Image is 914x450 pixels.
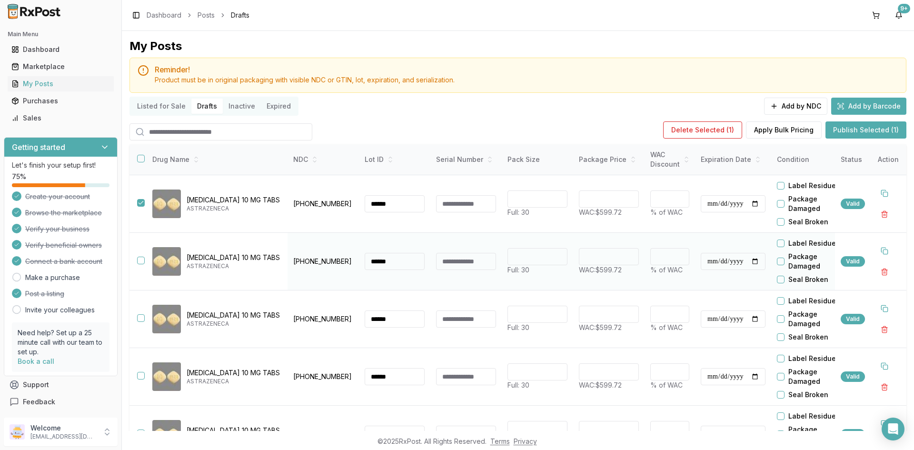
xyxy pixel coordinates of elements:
span: Full: 30 [507,323,529,331]
a: Privacy [514,437,537,445]
div: Purchases [11,96,110,106]
a: Dashboard [8,41,114,58]
p: ASTRAZENECA [187,205,280,212]
button: Apply Bulk Pricing [746,121,822,139]
p: [PHONE_NUMBER] [293,372,353,381]
div: WAC Discount [650,150,689,169]
button: Marketplace [4,59,118,74]
p: [MEDICAL_DATA] 10 MG TABS [187,253,280,262]
a: Sales [8,110,114,127]
img: User avatar [10,424,25,440]
span: 75 % [12,172,26,181]
a: Purchases [8,92,114,110]
button: My Posts [4,76,118,91]
div: Lot ID [365,155,425,164]
button: Delete [876,206,893,223]
div: Dashboard [11,45,110,54]
p: Welcome [30,423,97,433]
img: Farxiga 10 MG TABS [152,362,181,391]
span: WAC: $599.72 [579,323,622,331]
th: Pack Size [502,144,573,175]
span: % of WAC [650,323,683,331]
span: Drafts [231,10,249,20]
p: ASTRAZENECA [187,378,280,385]
img: RxPost Logo [4,4,65,19]
div: Serial Number [436,155,496,164]
label: Label Residue [788,296,836,306]
button: Delete [876,263,893,280]
label: Seal Broken [788,332,828,342]
p: [MEDICAL_DATA] 10 MG TABS [187,310,280,320]
p: [MEDICAL_DATA] 10 MG TABS [187,426,280,435]
a: Book a call [18,357,54,365]
a: Marketplace [8,58,114,75]
label: Package Damaged [788,252,843,271]
p: Need help? Set up a 25 minute call with our team to set up. [18,328,104,357]
span: Connect a bank account [25,257,102,266]
th: Status [835,144,871,175]
span: % of WAC [650,208,683,216]
p: [MEDICAL_DATA] 10 MG TABS [187,368,280,378]
button: Drafts [191,99,223,114]
nav: breadcrumb [147,10,249,20]
span: Verify your business [25,224,89,234]
label: Seal Broken [788,390,828,400]
div: My Posts [11,79,110,89]
label: Label Residue [788,354,836,363]
p: ASTRAZENECA [187,262,280,270]
span: Full: 30 [507,208,529,216]
div: Marketplace [11,62,110,71]
span: Feedback [23,397,55,407]
h3: Getting started [12,141,65,153]
label: Label Residue [788,181,836,190]
label: Seal Broken [788,217,828,227]
button: Duplicate [876,358,893,375]
span: WAC: $599.72 [579,266,622,274]
div: Sales [11,113,110,123]
button: Delete [876,321,893,338]
button: Dashboard [4,42,118,57]
div: Product must be in original packaging with visible NDC or GTIN, lot, expiration, and serialization. [155,75,898,85]
label: Seal Broken [788,275,828,284]
th: Condition [771,144,843,175]
button: Listed for Sale [131,99,191,114]
div: Valid [841,314,865,324]
button: Feedback [4,393,118,410]
p: [EMAIL_ADDRESS][DOMAIN_NAME] [30,433,97,440]
img: Farxiga 10 MG TABS [152,247,181,276]
button: Add by Barcode [831,98,906,115]
span: Verify beneficial owners [25,240,102,250]
p: ASTRAZENECA [187,320,280,328]
button: Sales [4,110,118,126]
button: Publish Selected (1) [825,121,906,139]
button: Delete [876,379,893,396]
a: Dashboard [147,10,181,20]
a: My Posts [8,75,114,92]
button: Duplicate [876,300,893,317]
a: Terms [490,437,510,445]
span: WAC: $599.72 [579,208,622,216]
button: Add by NDC [764,98,827,115]
label: Package Damaged [788,425,843,444]
span: WAC: $599.72 [579,381,622,389]
span: Post a listing [25,289,64,299]
div: My Posts [129,39,182,54]
div: 9+ [898,4,910,13]
img: Farxiga 10 MG TABS [152,305,181,333]
a: Posts [198,10,215,20]
button: Support [4,376,118,393]
a: Invite your colleagues [25,305,95,315]
h2: Main Menu [8,30,114,38]
label: Label Residue [788,411,836,421]
p: [PHONE_NUMBER] [293,314,353,324]
th: Action [870,144,906,175]
button: Purchases [4,93,118,109]
button: Duplicate [876,415,893,432]
label: Label Residue [788,239,836,248]
button: 9+ [891,8,906,23]
button: Delete Selected (1) [663,121,742,139]
div: Expiration Date [701,155,765,164]
div: Valid [841,371,865,382]
div: Drug Name [152,155,280,164]
p: [PHONE_NUMBER] [293,257,353,266]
